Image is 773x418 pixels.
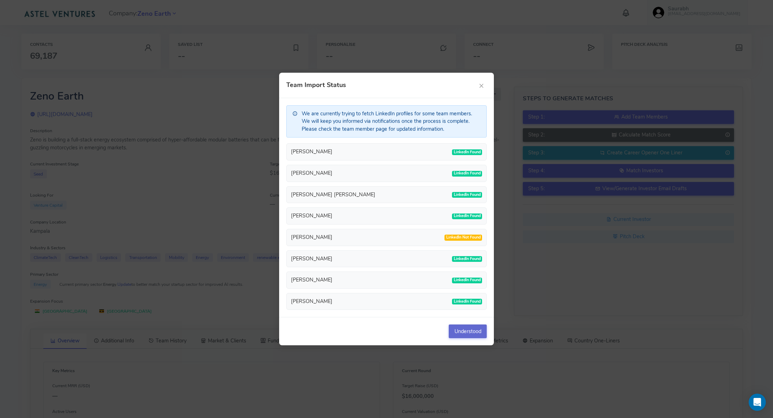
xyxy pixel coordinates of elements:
span: LinkedIn Found [452,256,482,262]
div: [PERSON_NAME] [291,255,332,263]
span: LinkedIn Found [452,149,482,155]
div: Open Intercom Messenger [749,394,766,411]
span: LinkedIn Found [452,171,482,177]
span: LinkedIn Not Found [444,235,482,240]
button: Understood [449,325,487,338]
h4: Team Import Status [286,82,346,89]
div: We are currently trying to fetch LinkedIn profiles for some team members. We will keep you inform... [286,105,487,138]
div: [PERSON_NAME] [291,169,332,177]
button: × [476,80,487,91]
div: [PERSON_NAME] [PERSON_NAME] [291,191,375,199]
div: [PERSON_NAME] [291,234,332,241]
div: [PERSON_NAME] [291,148,332,156]
div: [PERSON_NAME] [291,276,332,284]
span: LinkedIn Found [452,192,482,198]
div: [PERSON_NAME] [291,212,332,220]
span: LinkedIn Found [452,278,482,283]
div: [PERSON_NAME] [291,298,332,306]
span: LinkedIn Found [452,213,482,219]
span: LinkedIn Found [452,299,482,304]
